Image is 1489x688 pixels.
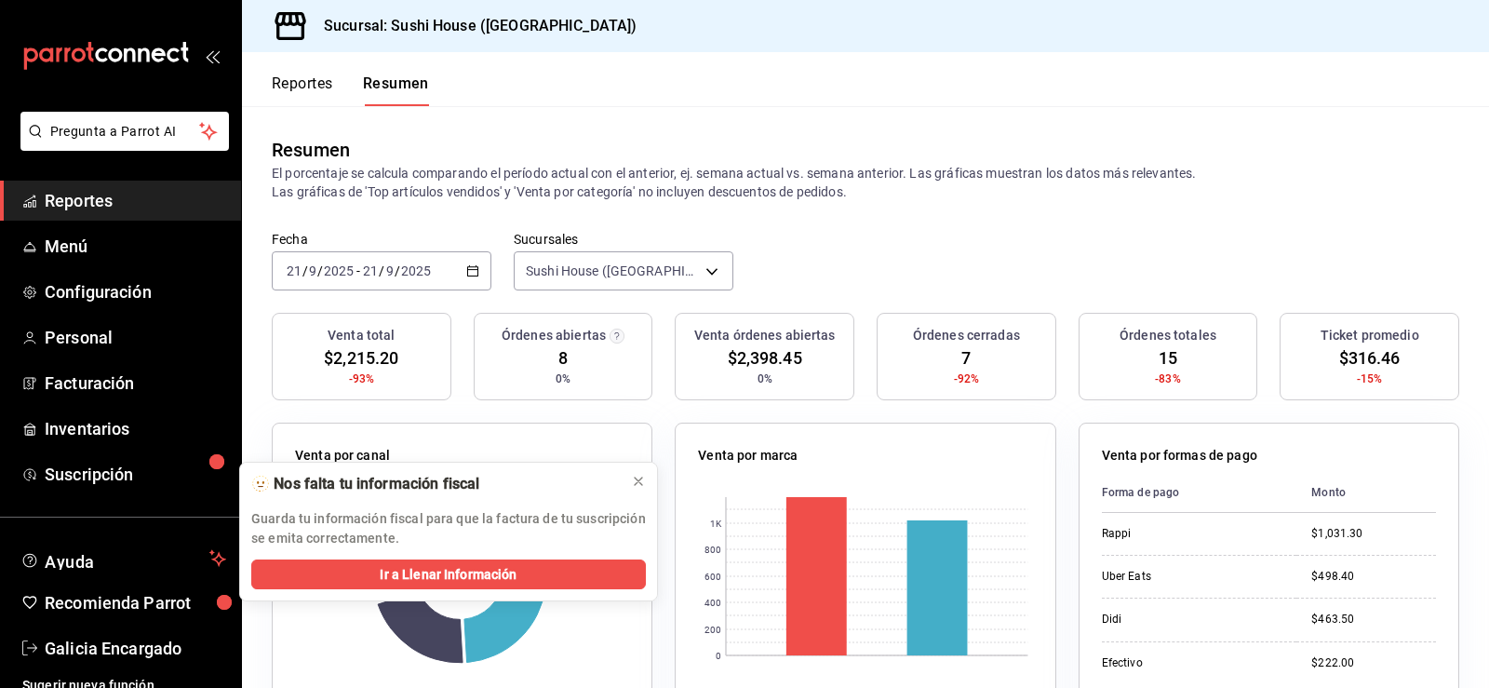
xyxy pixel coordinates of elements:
button: open_drawer_menu [205,48,220,63]
span: / [379,263,384,278]
p: Venta por canal [295,446,390,465]
span: Sushi House ([GEOGRAPHIC_DATA]) [526,262,699,280]
text: 600 [704,572,721,582]
span: Reportes [45,188,226,213]
span: Ayuda [45,547,202,570]
label: Sucursales [514,233,733,246]
h3: Venta total [328,326,395,345]
span: Personal [45,325,226,350]
text: 200 [704,625,721,635]
text: 0 [716,651,721,661]
th: Forma de pago [1102,473,1297,513]
text: 400 [704,598,721,608]
span: $316.46 [1339,345,1401,371]
h3: Venta órdenes abiertas [694,326,836,345]
div: Didi [1102,612,1282,627]
span: -15% [1357,371,1383,387]
button: Reportes [272,74,333,106]
div: Efectivo [1102,655,1282,671]
input: -- [385,263,395,278]
h3: Ticket promedio [1321,326,1419,345]
div: $498.40 [1311,569,1436,585]
h3: Sucursal: Sushi House ([GEOGRAPHIC_DATA]) [309,15,637,37]
input: -- [286,263,302,278]
span: / [317,263,323,278]
div: navigation tabs [272,74,429,106]
span: 15 [1159,345,1177,371]
p: Guarda tu información fiscal para que la factura de tu suscripción se emita correctamente. [251,509,646,548]
p: Venta por formas de pago [1102,446,1257,465]
span: Menú [45,234,226,259]
span: -83% [1155,371,1181,387]
span: 0% [556,371,570,387]
div: Uber Eats [1102,569,1282,585]
button: Ir a Llenar Información [251,560,646,589]
span: Suscripción [45,462,226,487]
span: / [302,263,308,278]
span: - [356,263,360,278]
th: Monto [1296,473,1436,513]
text: 1K [710,519,722,529]
label: Fecha [272,233,491,246]
span: Facturación [45,371,226,396]
p: El porcentaje se calcula comparando el período actual con el anterior, ej. semana actual vs. sema... [272,164,1459,201]
h3: Órdenes totales [1120,326,1216,345]
span: $2,215.20 [324,345,398,371]
span: / [395,263,400,278]
div: $463.50 [1311,612,1436,627]
h3: Órdenes abiertas [502,326,606,345]
span: $2,398.45 [728,345,802,371]
span: Galicia Encargado [45,636,226,661]
div: $1,031.30 [1311,526,1436,542]
p: Venta por marca [698,446,798,465]
a: Pregunta a Parrot AI [13,135,229,155]
div: $222.00 [1311,655,1436,671]
span: 8 [558,345,568,371]
input: ---- [400,263,432,278]
div: Rappi [1102,526,1282,542]
div: Resumen [272,136,350,164]
input: -- [308,263,317,278]
button: Pregunta a Parrot AI [20,112,229,151]
span: -92% [954,371,980,387]
div: 🫥 Nos falta tu información fiscal [251,474,616,494]
text: 800 [704,545,721,555]
input: ---- [323,263,355,278]
span: -93% [349,371,375,387]
span: 0% [758,371,772,387]
span: Pregunta a Parrot AI [50,122,200,142]
span: Inventarios [45,416,226,441]
span: Configuración [45,279,226,304]
span: Ir a Llenar Información [380,565,516,585]
button: Resumen [363,74,429,106]
input: -- [362,263,379,278]
span: 7 [961,345,971,371]
h3: Órdenes cerradas [913,326,1020,345]
span: Recomienda Parrot [45,590,226,615]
